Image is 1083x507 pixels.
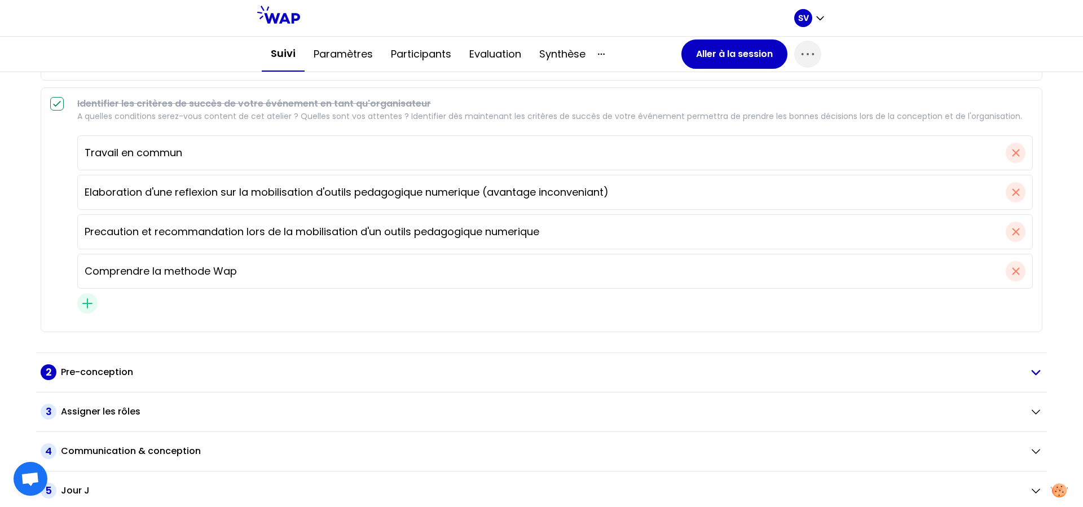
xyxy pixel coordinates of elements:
a: Ouvrir le chat [14,462,47,496]
button: Aller à la session [681,39,787,69]
button: Evaluation [460,37,530,71]
button: Participants [382,37,460,71]
button: 5Jour J [41,483,1042,499]
h2: Assigner les rôles [61,405,140,418]
p: A quelles conditions serez-vous content de cet atelier ? Quelles sont vos attentes ? Identifier d... [77,111,1033,122]
h3: Identifier les critères de succès de votre événement en tant qu'organisateur [77,97,1033,111]
button: Paramètres [305,37,382,71]
span: 3 [41,404,56,420]
button: Synthèse [530,37,595,71]
p: SV [798,12,809,24]
span: 4 [41,443,56,459]
h2: Jour J [61,484,90,497]
button: 4Communication & conception [41,443,1042,459]
span: 2 [41,364,56,380]
button: SV [794,9,826,27]
h2: Communication & conception [61,444,201,458]
button: 3Assigner les rôles [41,404,1042,420]
h2: Pre-conception [61,365,133,379]
span: 5 [41,483,56,499]
button: Suivi [262,37,305,72]
button: 2Pre-conception [41,364,1042,380]
button: Manage your preferences about cookies [1044,477,1075,504]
